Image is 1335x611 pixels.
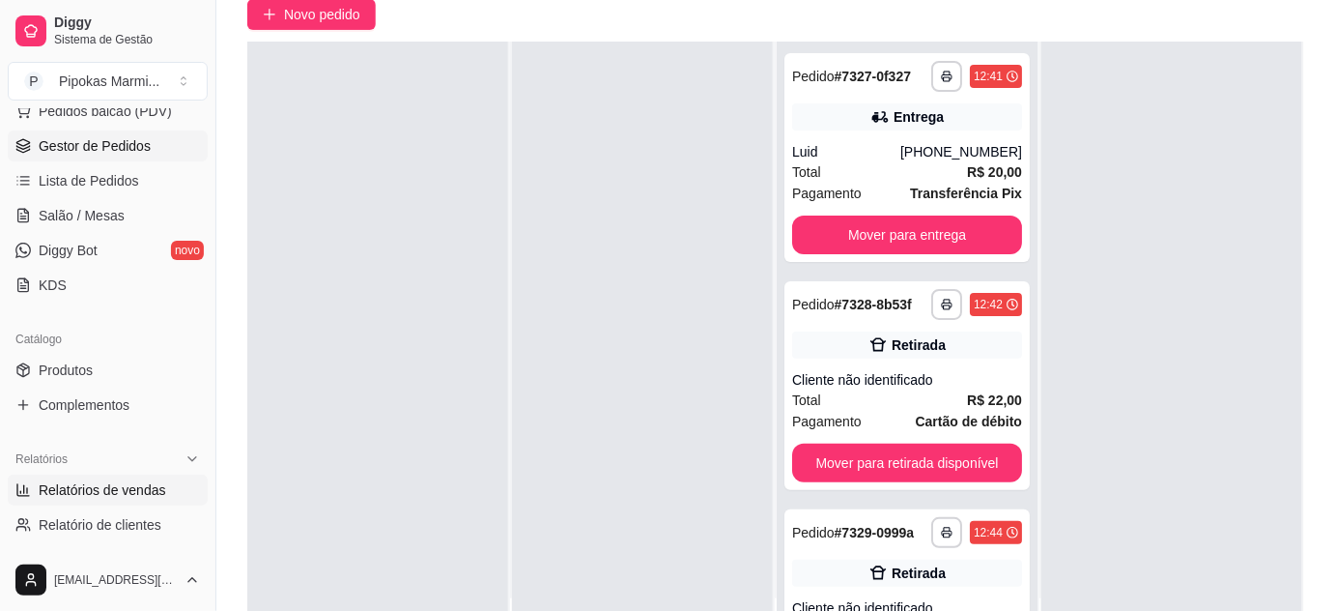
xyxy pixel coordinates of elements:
div: Cliente não identificado [792,370,1022,390]
button: Pedidos balcão (PDV) [8,96,208,127]
span: Pedidos balcão (PDV) [39,102,172,121]
a: KDS [8,270,208,301]
a: Relatório de mesas [8,544,208,575]
span: Sistema de Gestão [54,32,200,47]
div: [PHONE_NUMBER] [900,142,1022,161]
span: Pedido [792,69,835,84]
div: Luid [792,142,900,161]
strong: Transferência Pix [910,186,1022,201]
a: DiggySistema de Gestão [8,8,208,54]
a: Relatório de clientes [8,509,208,540]
span: Relatórios de vendas [39,480,166,500]
div: 12:44 [974,525,1003,540]
span: Relatórios [15,451,68,467]
a: Diggy Botnovo [8,235,208,266]
div: Retirada [892,335,946,355]
a: Salão / Mesas [8,200,208,231]
button: Mover para entrega [792,216,1022,254]
strong: Cartão de débito [916,414,1022,429]
button: [EMAIL_ADDRESS][DOMAIN_NAME] [8,557,208,603]
span: Novo pedido [284,4,360,25]
span: Diggy Bot [39,241,98,260]
a: Relatórios de vendas [8,475,208,506]
span: Produtos [39,361,93,380]
span: Complementos [39,395,129,415]
div: Catálogo [8,324,208,355]
div: Entrega [894,107,944,127]
span: Gestor de Pedidos [39,136,151,156]
span: Relatório de clientes [39,515,161,535]
span: Diggy [54,15,200,32]
div: Retirada [892,564,946,583]
strong: R$ 22,00 [967,393,1022,408]
span: [EMAIL_ADDRESS][DOMAIN_NAME] [54,572,177,588]
span: Total [792,390,821,411]
strong: # 7328-8b53f [835,297,912,312]
a: Complementos [8,390,208,421]
span: P [24,72,43,91]
span: plus [263,8,276,21]
span: Total [792,161,821,183]
a: Gestor de Pedidos [8,131,208,161]
strong: R$ 20,00 [967,164,1022,180]
a: Produtos [8,355,208,386]
a: Lista de Pedidos [8,165,208,196]
span: Salão / Mesas [39,206,125,225]
strong: # 7327-0f327 [835,69,911,84]
button: Mover para retirada disponível [792,444,1022,482]
div: Pipokas Marmi ... [59,72,159,91]
span: Pedido [792,525,835,540]
span: Pagamento [792,411,862,432]
span: Pedido [792,297,835,312]
strong: # 7329-0999a [835,525,915,540]
span: Lista de Pedidos [39,171,139,190]
span: Pagamento [792,183,862,204]
span: KDS [39,276,67,295]
div: 12:42 [974,297,1003,312]
div: 12:41 [974,69,1003,84]
button: Select a team [8,62,208,101]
